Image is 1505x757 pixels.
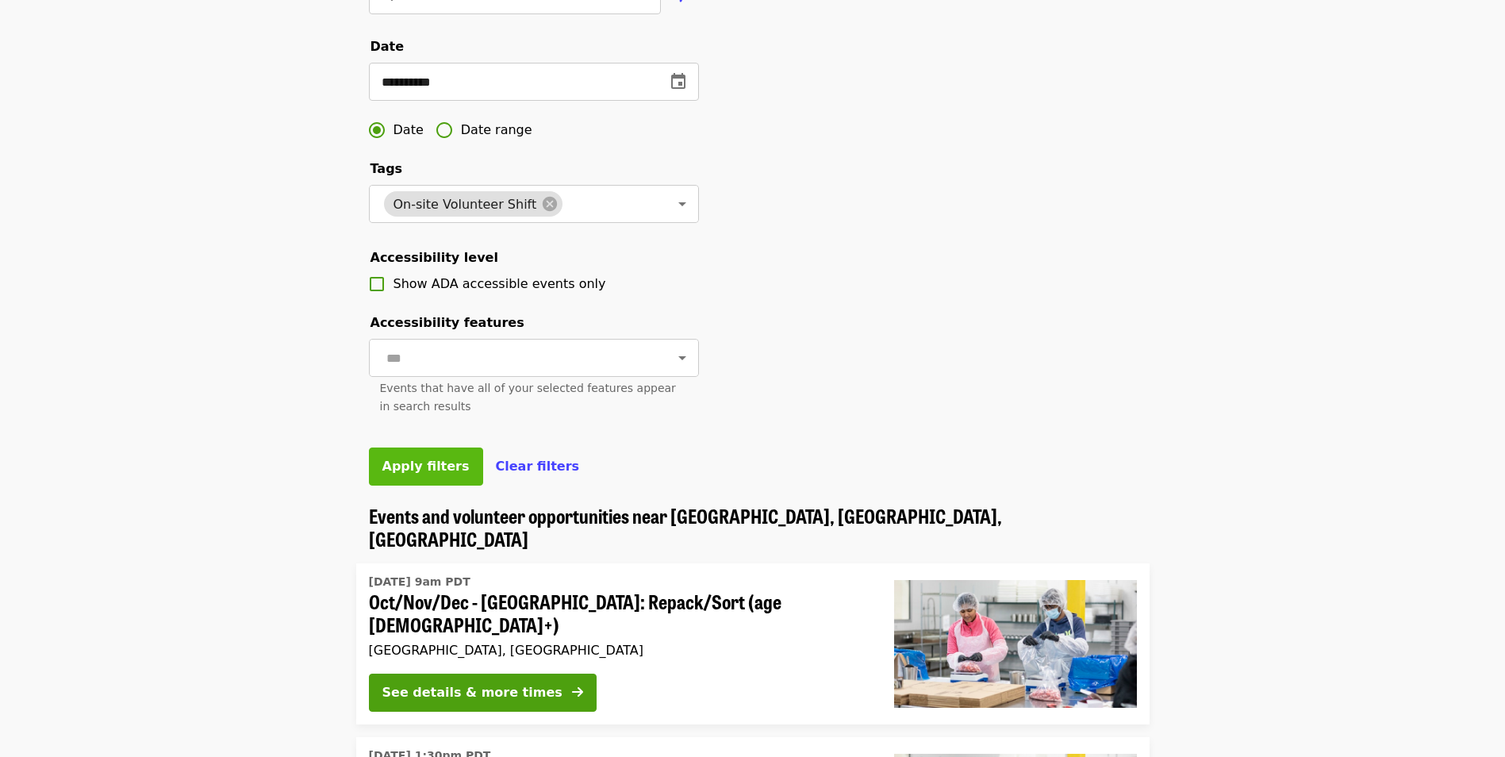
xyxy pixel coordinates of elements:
span: Accessibility level [370,250,498,265]
span: Date range [461,121,532,140]
time: [DATE] 9am PDT [369,574,470,590]
span: Clear filters [496,459,580,474]
span: Events and volunteer opportunities near [GEOGRAPHIC_DATA], [GEOGRAPHIC_DATA], [GEOGRAPHIC_DATA] [369,501,1002,552]
span: Oct/Nov/Dec - [GEOGRAPHIC_DATA]: Repack/Sort (age [DEMOGRAPHIC_DATA]+) [369,590,869,636]
span: Show ADA accessible events only [394,276,606,291]
span: Date [394,121,424,140]
span: Apply filters [382,459,470,474]
button: Apply filters [369,448,483,486]
span: On-site Volunteer Shift [384,197,547,212]
span: Events that have all of your selected features appear in search results [380,382,676,413]
span: Tags [370,161,403,176]
button: Open [671,193,693,215]
div: [GEOGRAPHIC_DATA], [GEOGRAPHIC_DATA] [369,643,869,658]
button: See details & more times [369,674,597,712]
span: Accessibility features [370,315,524,330]
button: Clear filters [496,457,580,476]
button: Open [671,347,693,369]
span: Date [370,39,405,54]
img: Oct/Nov/Dec - Beaverton: Repack/Sort (age 10+) organized by Oregon Food Bank [894,580,1137,707]
i: arrow-right icon [572,685,583,700]
div: On-site Volunteer Shift [384,191,563,217]
button: change date [659,63,697,101]
div: See details & more times [382,683,562,702]
a: See details for "Oct/Nov/Dec - Beaverton: Repack/Sort (age 10+)" [356,563,1150,724]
